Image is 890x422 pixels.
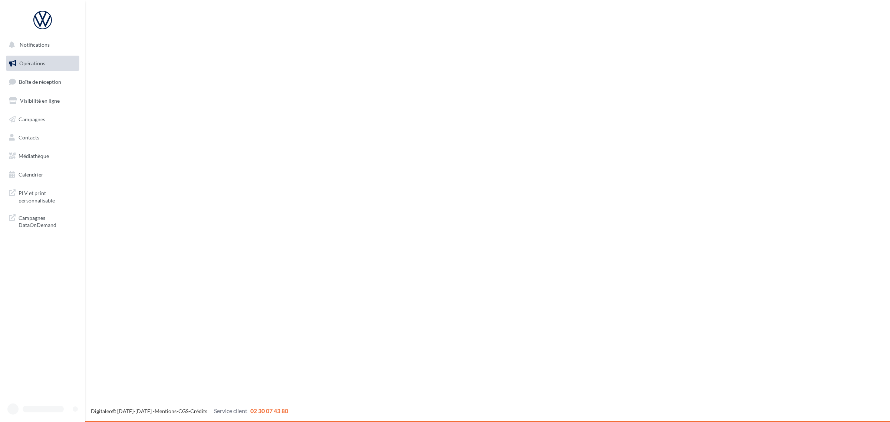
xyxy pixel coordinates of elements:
[155,408,177,414] a: Mentions
[4,74,81,90] a: Boîte de réception
[4,93,81,109] a: Visibilité en ligne
[250,407,288,414] span: 02 30 07 43 80
[4,185,81,207] a: PLV et print personnalisable
[4,37,78,53] button: Notifications
[19,153,49,159] span: Médiathèque
[19,213,76,229] span: Campagnes DataOnDemand
[19,79,61,85] span: Boîte de réception
[4,210,81,232] a: Campagnes DataOnDemand
[20,98,60,104] span: Visibilité en ligne
[4,148,81,164] a: Médiathèque
[20,42,50,48] span: Notifications
[4,56,81,71] a: Opérations
[19,188,76,204] span: PLV et print personnalisable
[19,116,45,122] span: Campagnes
[190,408,207,414] a: Crédits
[91,408,288,414] span: © [DATE]-[DATE] - - -
[91,408,112,414] a: Digitaleo
[4,112,81,127] a: Campagnes
[19,134,39,141] span: Contacts
[19,171,43,178] span: Calendrier
[214,407,247,414] span: Service client
[19,60,45,66] span: Opérations
[4,167,81,182] a: Calendrier
[178,408,188,414] a: CGS
[4,130,81,145] a: Contacts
